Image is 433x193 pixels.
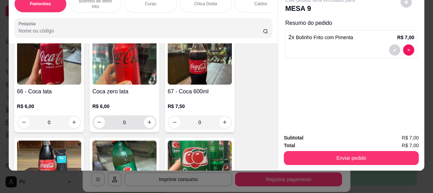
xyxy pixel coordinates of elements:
[284,151,419,165] button: Enviar pedido
[17,41,81,85] img: product-image
[288,33,353,42] p: 2 x
[397,34,414,41] p: R$ 7,00
[145,1,157,7] p: Curau
[18,117,30,128] button: decrease-product-quantity
[285,3,355,13] p: MESA 9
[168,141,232,184] img: product-image
[92,103,157,110] p: R$ 6,00
[402,142,419,149] span: R$ 7,00
[18,21,38,27] label: Pesquisa
[169,117,180,128] button: decrease-product-quantity
[402,134,419,142] span: R$ 7,00
[284,143,295,148] strong: Total
[69,117,80,128] button: increase-product-quantity
[30,1,51,7] p: Pamonhas
[17,103,81,110] p: R$ 6,00
[219,117,230,128] button: increase-product-quantity
[285,19,417,27] p: Resumo do pedido
[17,87,81,96] h4: 66 - Coca lata
[194,1,217,7] p: Chica Doida
[284,135,303,141] strong: Subtotal
[254,1,267,7] p: Caldos
[296,35,353,40] span: Bolinho Frito com Pimenta
[389,44,400,56] button: decrease-product-quantity
[168,87,232,96] h4: 67 - Coca 600ml
[144,117,155,128] button: increase-product-quantity
[92,141,157,184] img: product-image
[94,117,105,128] button: decrease-product-quantity
[168,103,232,110] p: R$ 7,50
[17,141,81,184] img: product-image
[18,27,263,34] input: Pesquisa
[403,44,414,56] button: decrease-product-quantity
[168,41,232,85] img: product-image
[92,41,157,85] img: product-image
[92,87,157,96] h4: Coca zero lata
